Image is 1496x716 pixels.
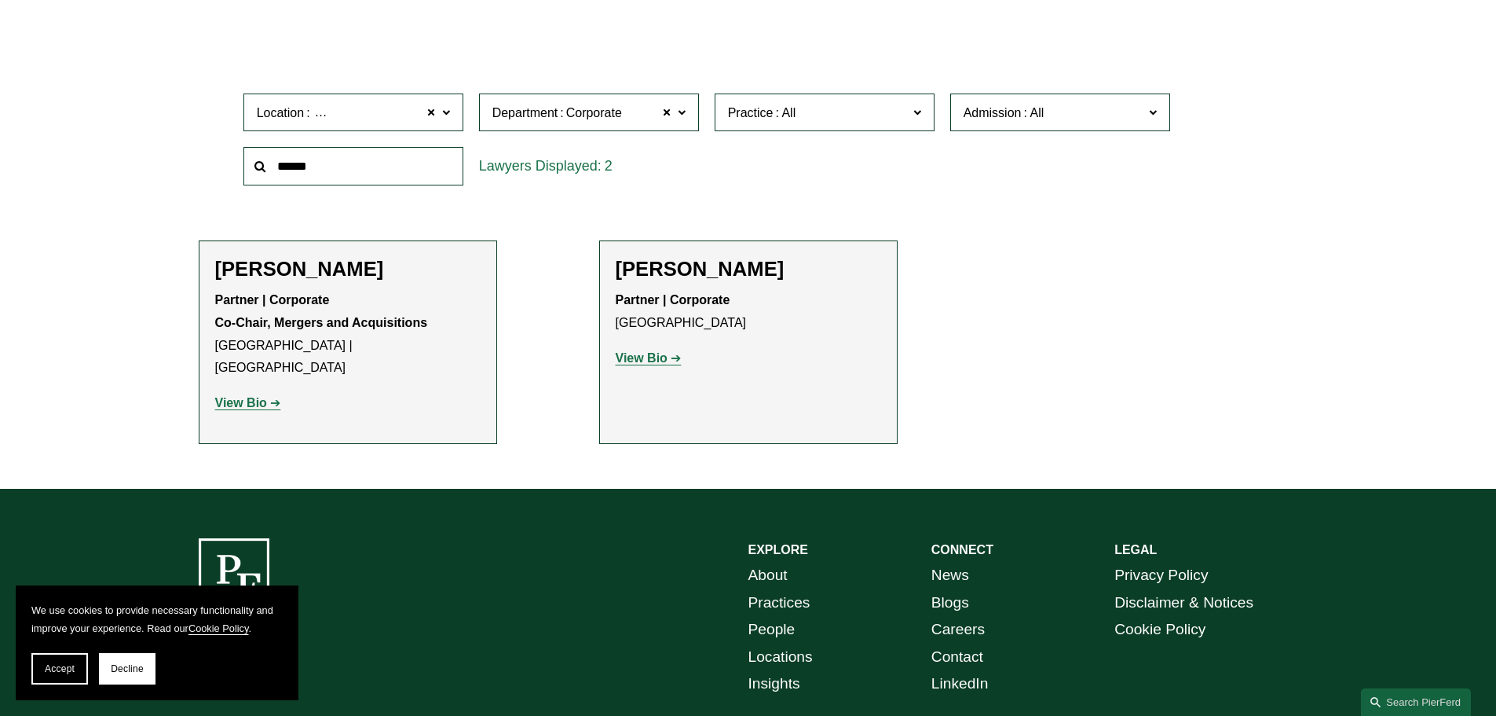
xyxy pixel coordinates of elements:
p: [GEOGRAPHIC_DATA] [616,289,881,335]
a: Disclaimer & Notices [1114,589,1253,617]
a: Locations [748,644,813,671]
span: [GEOGRAPHIC_DATA] [313,103,444,123]
strong: EXPLORE [748,543,808,556]
span: Accept [45,663,75,674]
a: Cookie Policy [188,622,249,634]
strong: LEGAL [1114,543,1157,556]
a: Practices [748,589,810,617]
span: Practice [728,106,774,119]
a: Contact [931,644,983,671]
span: Corporate [566,103,622,123]
span: Location [257,106,305,119]
button: Accept [31,653,88,685]
a: Blogs [931,589,969,617]
h2: [PERSON_NAME] [215,257,481,281]
strong: View Bio [616,351,668,365]
section: Cookie banner [16,586,298,700]
span: Admission [964,106,1022,119]
strong: View Bio [215,396,267,409]
a: Cookie Policy [1114,616,1205,644]
h2: [PERSON_NAME] [616,257,881,281]
a: News [931,562,969,589]
p: [GEOGRAPHIC_DATA] | [GEOGRAPHIC_DATA] [215,289,481,380]
button: Decline [99,653,155,685]
p: We use cookies to provide necessary functionality and improve your experience. Read our . [31,601,283,637]
span: 2 [605,158,613,174]
a: View Bio [215,396,281,409]
a: Insights [748,670,800,698]
a: People [748,616,796,644]
strong: Partner | Corporate [215,293,330,307]
strong: Partner | Corporate [616,293,730,307]
a: Search this site [1361,688,1471,716]
a: Careers [931,616,985,644]
a: LinkedIn [931,670,989,698]
span: Decline [111,663,144,674]
a: Privacy Policy [1114,562,1208,589]
a: About [748,562,788,589]
a: View Bio [616,351,682,365]
span: Department [492,106,558,119]
strong: Co-Chair, Mergers and Acquisitions [215,316,428,329]
strong: CONNECT [931,543,993,556]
